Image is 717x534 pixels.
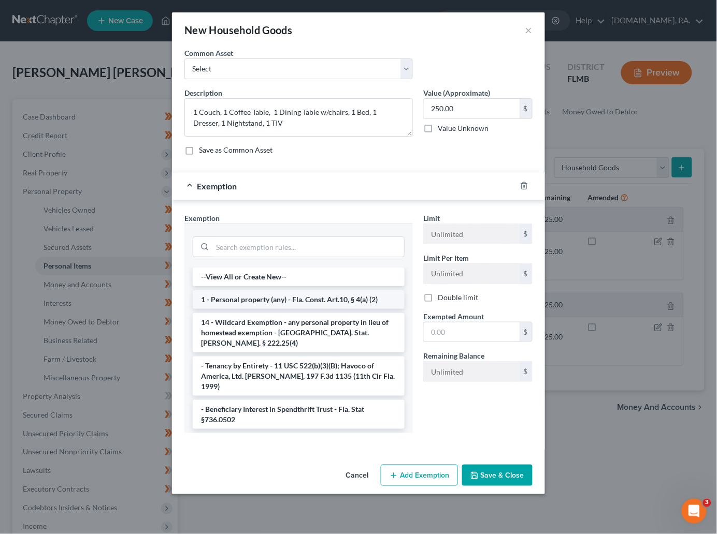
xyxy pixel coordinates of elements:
[424,264,520,284] input: --
[197,181,237,191] span: Exemption
[520,264,532,284] div: $
[424,362,520,381] input: --
[193,313,405,352] li: 14 - Wildcard Exemption - any personal property in lieu of homestead exemption - [GEOGRAPHIC_DATA...
[184,214,220,222] span: Exemption
[184,88,222,97] span: Description
[682,499,707,524] iframe: Intercom live chat
[424,224,520,244] input: --
[520,362,532,381] div: $
[423,350,484,361] label: Remaining Balance
[193,268,405,286] li: --View All or Create New--
[423,312,484,321] span: Exempted Amount
[193,400,405,429] li: - Beneficiary Interest in Spendthrift Trust - Fla. Stat §736.0502
[703,499,711,507] span: 3
[193,357,405,396] li: - Tenancy by Entirety - 11 USC 522(b)(3)(B); Havoco of America, Ltd. [PERSON_NAME], 197 F.3d 1135...
[193,290,405,309] li: 1 - Personal property (any) - Fla. Const. Art.10, § 4(a) (2)
[424,99,520,118] input: 0.00
[423,214,440,222] span: Limit
[438,292,478,303] label: Double limit
[520,99,532,118] div: $
[337,466,377,486] button: Cancel
[438,123,489,133] label: Value Unknown
[520,322,532,342] div: $
[212,237,404,257] input: Search exemption rules...
[424,322,520,342] input: 0.00
[520,224,532,244] div: $
[184,23,293,37] div: New Household Goods
[525,24,533,36] button: ×
[462,465,533,486] button: Save & Close
[423,253,469,263] label: Limit Per Item
[423,87,490,98] label: Value (Approximate)
[199,145,273,155] label: Save as Common Asset
[184,48,233,58] label: Common Asset
[381,465,458,486] button: Add Exemption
